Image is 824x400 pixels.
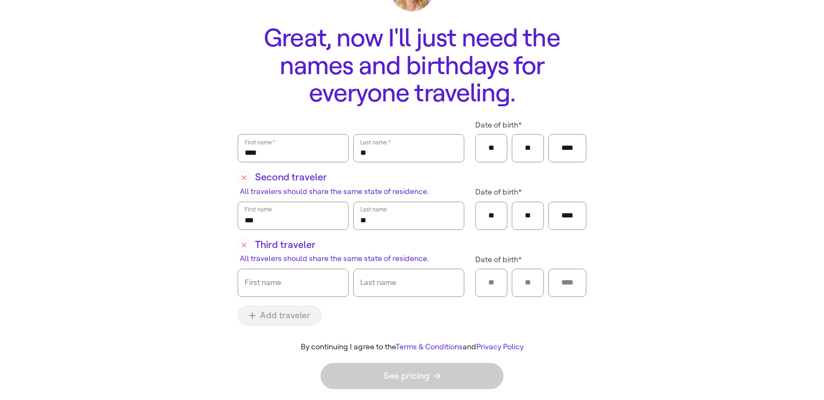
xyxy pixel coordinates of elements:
span: Date of birth * [475,120,522,130]
input: Month [482,275,500,291]
button: Second travelerAll travelers should share the same state of residence. [238,171,251,184]
input: Month [482,208,500,224]
button: See pricing [320,363,504,389]
input: Month [482,140,500,156]
input: Year [555,275,579,291]
span: See pricing [384,372,440,380]
button: Third travelerAll travelers should share the same state of residence. [238,239,251,252]
h1: Great, now I'll just need the names and birthdays for everyone traveling. [238,25,586,107]
input: Year [555,140,579,156]
label: Last name [359,204,388,215]
a: Terms & Conditions [396,342,463,351]
div: By continuing I agree to the and [229,343,595,352]
input: Day [519,208,537,224]
a: Privacy Policy [476,342,524,351]
span: Add traveler [249,311,310,320]
input: Day [519,275,537,291]
span: Second traveler [255,171,444,197]
label: First name [244,137,276,148]
label: Last name [359,137,391,148]
input: Year [555,208,579,224]
button: Add traveler [238,306,322,325]
span: Third traveler [255,239,444,265]
span: Date of birth * [475,255,522,265]
label: First name [244,204,272,215]
span: All travelers should share the same state of residence. [240,253,429,264]
span: Date of birth * [475,187,522,197]
span: All travelers should share the same state of residence. [240,186,429,197]
input: Day [519,140,537,156]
